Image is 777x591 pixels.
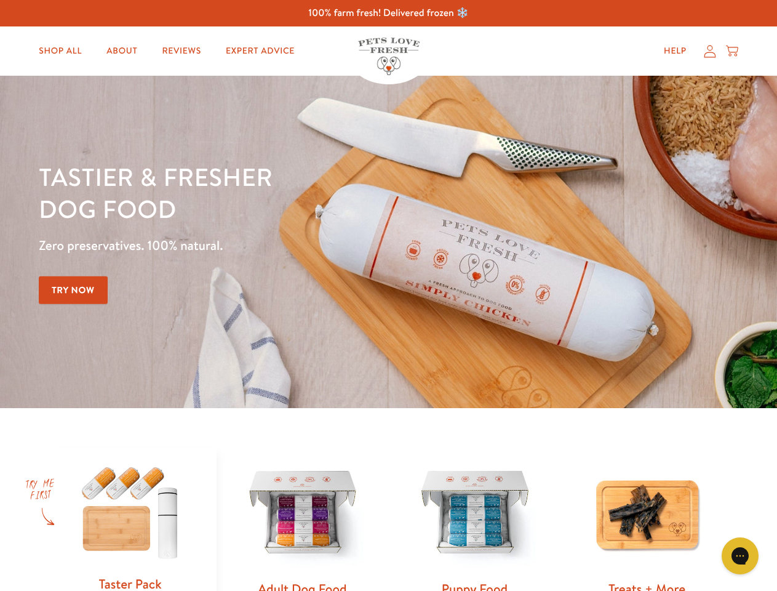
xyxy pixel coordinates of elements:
[216,39,305,63] a: Expert Advice
[39,161,505,225] h1: Tastier & fresher dog food
[39,235,505,257] p: Zero preservatives. 100% natural.
[39,276,108,304] a: Try Now
[654,39,696,63] a: Help
[97,39,147,63] a: About
[715,533,765,579] iframe: Gorgias live chat messenger
[152,39,210,63] a: Reviews
[29,39,92,63] a: Shop All
[358,38,420,75] img: Pets Love Fresh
